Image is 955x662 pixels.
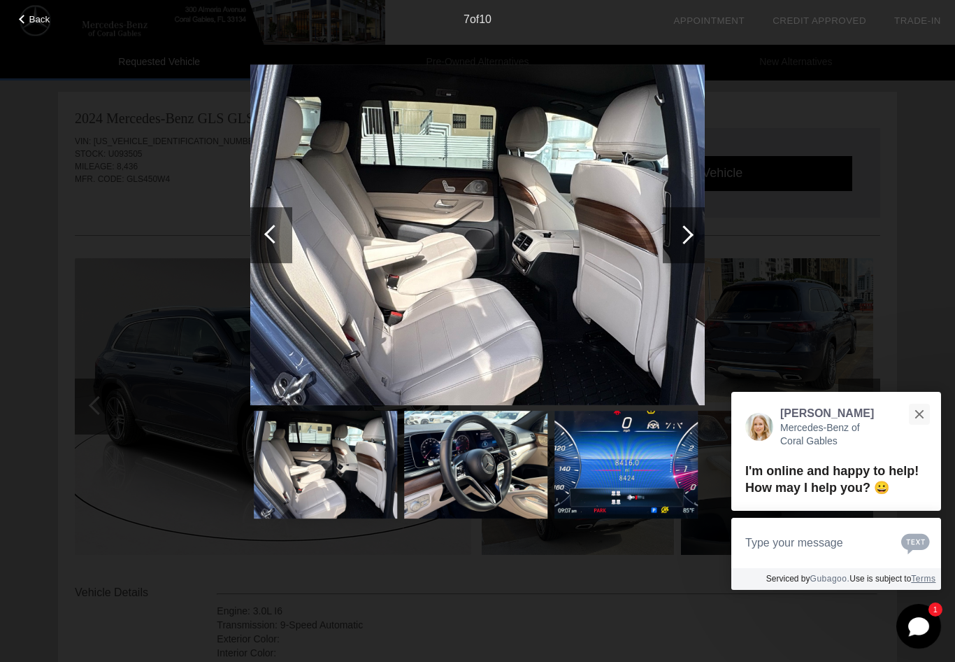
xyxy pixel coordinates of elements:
svg: Text [901,532,930,554]
button: Close [904,399,934,429]
div: Close[PERSON_NAME]Mercedes-Benz of Coral GablesI'm online and happy to help! How may I help you? ... [731,392,941,590]
span: I'm online and happy to help! How may I help you? 😀 [745,463,919,495]
a: Appointment [673,15,745,26]
img: image.aspx [254,411,397,519]
span: 1 [933,606,938,612]
p: [PERSON_NAME] [780,406,874,421]
textarea: Type your message [731,518,941,568]
span: Serviced by [766,574,810,584]
img: image.aspx [554,411,698,519]
p: Mercedes-Benz of Coral Gables [780,421,874,449]
span: Back [29,14,50,24]
span: 10 [479,13,491,25]
a: Gubagoo. [810,574,850,584]
span: 7 [464,13,470,25]
img: image.aspx [250,64,705,406]
img: image.aspx [404,411,547,519]
a: Terms [911,574,935,584]
a: Trade-In [894,15,941,26]
a: Credit Approved [773,15,866,26]
button: Chat with SMS [897,526,934,559]
span: Use is subject to [849,574,911,584]
svg: Start Chat [896,604,941,649]
button: Toggle Chat Window [896,604,941,649]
